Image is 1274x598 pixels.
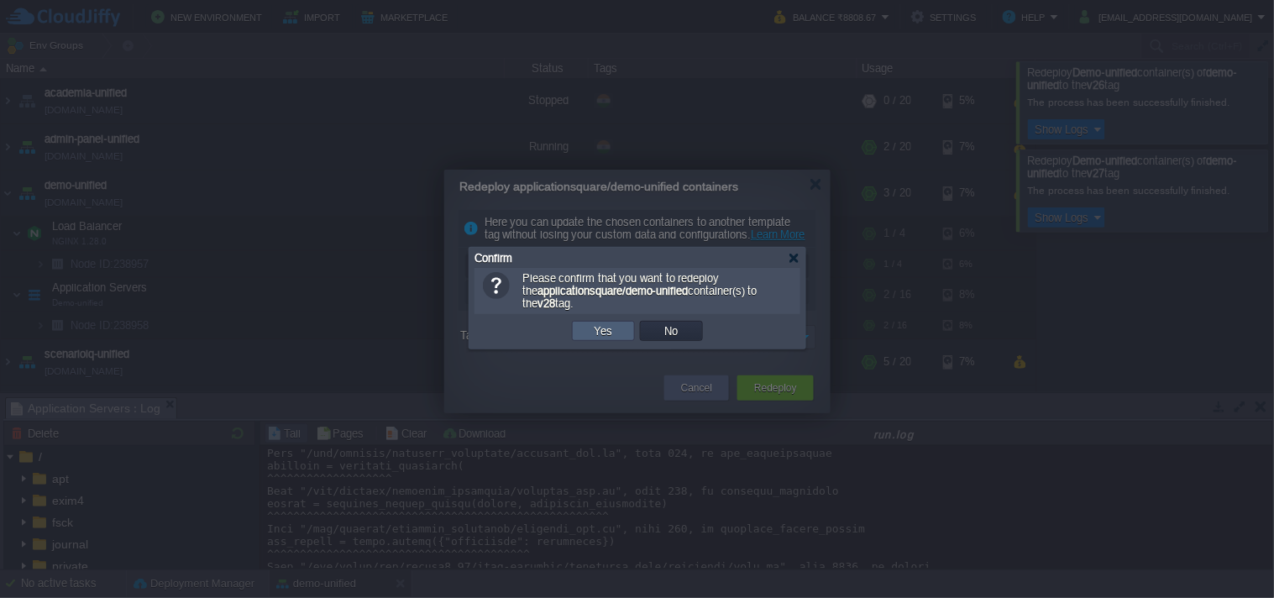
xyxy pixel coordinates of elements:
[537,297,555,310] b: v28
[474,252,512,265] span: Confirm
[660,323,684,338] button: No
[522,272,758,310] span: Please confirm that you want to redeploy the container(s) to the tag.
[590,323,618,338] button: Yes
[537,285,688,297] b: applicationsquare/demo-unified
